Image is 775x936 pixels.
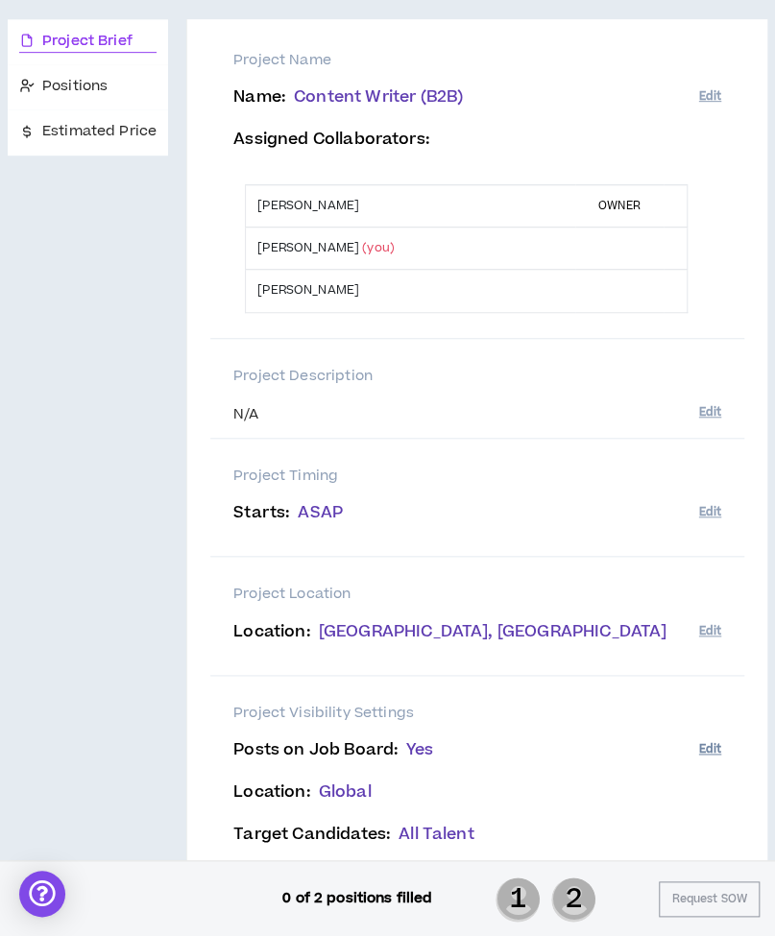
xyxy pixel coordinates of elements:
td: [PERSON_NAME] [246,228,575,270]
p: Project Description [233,366,721,387]
p: Name : [233,88,698,107]
p: Project Visibility Settings [233,703,721,724]
p: Starts : [233,504,698,522]
p: 0 of 2 positions filled [282,888,432,909]
td: [PERSON_NAME] [246,270,575,312]
span: Global [319,780,372,804]
span: All Talent [399,823,474,846]
span: (you) [362,239,395,256]
span: Positions [42,76,108,97]
span: Project Brief [42,31,133,52]
p: Posts on Job Board : [233,741,698,759]
button: Edit [699,81,721,112]
td: [PERSON_NAME] [246,184,575,227]
button: Edit [699,615,721,647]
p: Project Name [233,50,721,71]
span: Estimated Price [42,121,157,142]
p: Project Location [233,584,721,605]
button: Request SOW [659,881,759,917]
span: Yes [406,738,432,761]
span: Content Writer (B2B) [294,85,463,108]
p: Assigned Collaborators : [233,131,698,149]
span: 1 [496,876,540,924]
p: Target Candidates : [233,826,698,844]
button: Edit [699,733,721,765]
p: Location : [233,783,698,802]
p: Project Timing [233,466,721,487]
span: ASAP [298,501,343,524]
span: 2 [551,876,595,924]
p: Location : [233,623,698,641]
span: [GEOGRAPHIC_DATA], [GEOGRAPHIC_DATA] [319,620,667,643]
button: Edit [699,496,721,528]
span: N/A [233,404,258,424]
button: Edit [699,396,721,428]
div: Open Intercom Messenger [19,871,65,917]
